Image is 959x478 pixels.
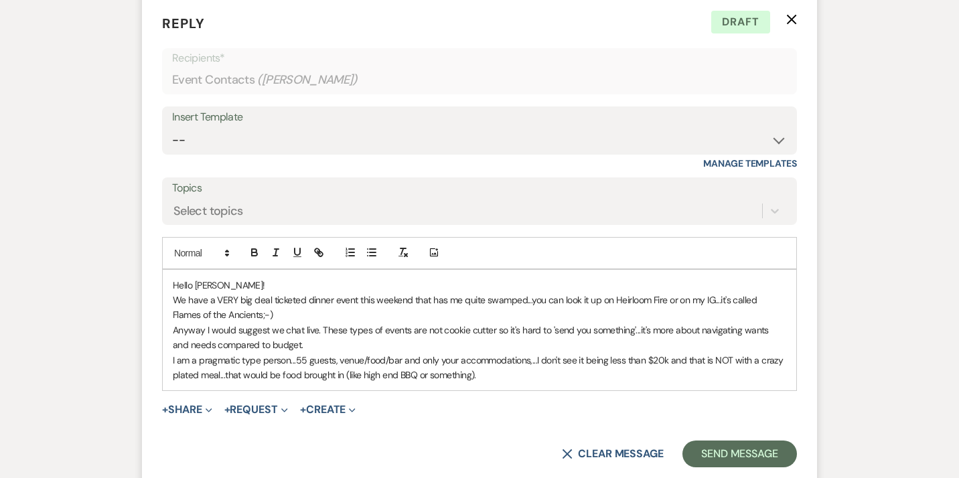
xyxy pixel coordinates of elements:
div: Select topics [173,202,243,220]
span: + [300,404,306,415]
div: Insert Template [172,108,787,127]
span: Reply [162,15,205,32]
a: Manage Templates [703,157,797,169]
span: ( [PERSON_NAME] ) [257,71,358,89]
span: Draft [711,11,770,33]
label: Topics [172,179,787,198]
button: Clear message [562,449,664,459]
span: + [224,404,230,415]
div: Event Contacts [172,67,787,93]
p: I am a pragmatic type person...55 guests, venue/food/bar and only your accommodations,...I don't ... [173,353,786,383]
p: Hello [PERSON_NAME]! [173,278,786,293]
p: Anyway I would suggest we chat live. These types of events are not cookie cutter so it's hard to ... [173,323,786,353]
button: Request [224,404,288,415]
span: + [162,404,168,415]
button: Share [162,404,212,415]
button: Create [300,404,356,415]
p: Recipients* [172,50,787,67]
p: We have a VERY big deal ticketed dinner event this weekend that has me quite swamped...you can lo... [173,293,786,323]
button: Send Message [682,441,797,467]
